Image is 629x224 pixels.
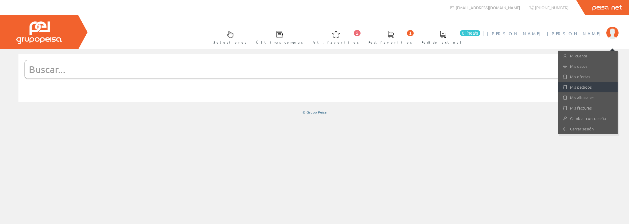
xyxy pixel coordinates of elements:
a: 2 Art. favoritos [307,25,362,48]
span: [PERSON_NAME] [PERSON_NAME] [487,30,603,37]
a: 1 Ped. favoritos [362,25,415,48]
a: Mis datos [558,61,618,71]
input: Buscar... [25,60,589,79]
span: Ped. favoritos [369,39,412,45]
a: Selectores [207,25,250,48]
span: 0 línea/s [460,30,480,36]
span: 2 [354,30,361,36]
a: Cerrar sesión [558,124,618,134]
a: Mis facturas [558,103,618,113]
span: Pedido actual [422,39,463,45]
a: Mis pedidos [558,82,618,92]
div: © Grupo Peisa [18,110,611,115]
a: Cambiar contraseña [558,113,618,124]
span: Selectores [213,39,247,45]
span: Últimas compras [256,39,303,45]
span: [EMAIL_ADDRESS][DOMAIN_NAME] [456,5,520,10]
span: [PHONE_NUMBER] [535,5,568,10]
a: Mis albaranes [558,92,618,103]
span: 1 [407,30,414,36]
a: [PERSON_NAME] [PERSON_NAME] [487,25,619,31]
img: Grupo Peisa [16,21,62,44]
a: Últimas compras [250,25,306,48]
a: Mis ofertas [558,71,618,82]
span: Art. favoritos [313,39,359,45]
a: Mi cuenta [558,51,618,61]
